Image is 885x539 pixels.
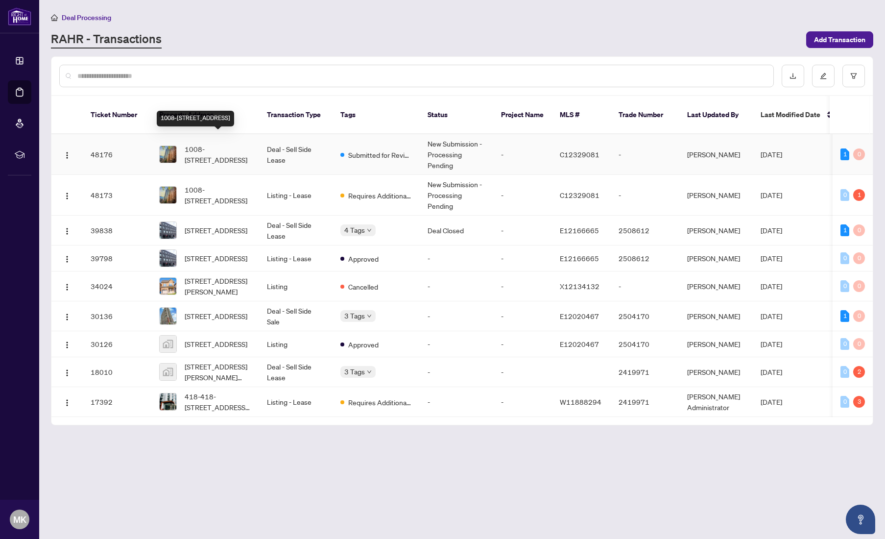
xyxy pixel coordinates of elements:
[853,310,865,322] div: 0
[348,339,379,350] span: Approved
[59,394,75,410] button: Logo
[420,134,493,175] td: New Submission - Processing Pending
[611,387,679,417] td: 2419971
[367,369,372,374] span: down
[59,222,75,238] button: Logo
[185,184,251,206] span: 1008-[STREET_ADDRESS]
[367,314,372,318] span: down
[51,31,162,49] a: RAHR - Transactions
[679,175,753,216] td: [PERSON_NAME]
[679,331,753,357] td: [PERSON_NAME]
[348,190,412,201] span: Requires Additional Docs
[13,513,26,526] span: MK
[83,301,151,331] td: 30136
[840,280,849,292] div: 0
[160,146,176,163] img: thumbnail-img
[611,331,679,357] td: 2504170
[83,357,151,387] td: 18010
[853,366,865,378] div: 2
[344,224,365,236] span: 4 Tags
[157,111,234,126] div: 1008-[STREET_ADDRESS]
[806,31,873,48] button: Add Transaction
[853,189,865,201] div: 1
[59,336,75,352] button: Logo
[853,224,865,236] div: 0
[83,271,151,301] td: 34024
[83,331,151,357] td: 30126
[160,393,176,410] img: thumbnail-img
[348,281,378,292] span: Cancelled
[8,7,31,25] img: logo
[842,65,865,87] button: filter
[493,216,552,245] td: -
[840,396,849,408] div: 0
[83,134,151,175] td: 48176
[789,73,796,79] span: download
[679,387,753,417] td: [PERSON_NAME] Administrator
[420,96,493,134] th: Status
[420,271,493,301] td: -
[560,254,599,263] span: E12166665
[560,191,599,199] span: C12329081
[344,310,365,321] span: 3 Tags
[560,340,599,348] span: E12020467
[420,216,493,245] td: Deal Closed
[840,252,849,264] div: 0
[59,147,75,162] button: Logo
[185,361,251,383] span: [STREET_ADDRESS][PERSON_NAME][PERSON_NAME]
[560,150,599,159] span: C12329081
[493,357,552,387] td: -
[259,175,333,216] td: Listing - Lease
[83,387,151,417] td: 17392
[344,366,365,377] span: 3 Tags
[611,216,679,245] td: 2508612
[840,310,849,322] div: 1
[63,369,71,377] img: Logo
[63,192,71,200] img: Logo
[160,187,176,203] img: thumbnail-img
[611,245,679,271] td: 2508612
[259,134,333,175] td: Deal - Sell Side Lease
[63,151,71,159] img: Logo
[348,149,412,160] span: Submitted for Review
[160,336,176,352] img: thumbnail-img
[63,255,71,263] img: Logo
[160,364,176,380] img: thumbnail-img
[185,253,247,264] span: [STREET_ADDRESS]
[611,175,679,216] td: -
[611,134,679,175] td: -
[420,245,493,271] td: -
[611,301,679,331] td: 2504170
[560,312,599,320] span: E12020467
[853,280,865,292] div: 0
[59,187,75,203] button: Logo
[259,301,333,331] td: Deal - Sell Side Sale
[853,252,865,264] div: 0
[679,245,753,271] td: [PERSON_NAME]
[840,366,849,378] div: 0
[761,282,782,291] span: [DATE]
[850,73,857,79] span: filter
[820,73,827,79] span: edit
[853,396,865,408] div: 3
[63,227,71,235] img: Logo
[493,271,552,301] td: -
[160,222,176,239] img: thumbnail-img
[611,271,679,301] td: -
[259,96,333,134] th: Transaction Type
[493,245,552,271] td: -
[761,397,782,406] span: [DATE]
[59,364,75,380] button: Logo
[761,226,782,235] span: [DATE]
[259,357,333,387] td: Deal - Sell Side Lease
[679,216,753,245] td: [PERSON_NAME]
[259,216,333,245] td: Deal - Sell Side Lease
[814,32,865,48] span: Add Transaction
[151,96,259,134] th: Property Address
[63,399,71,407] img: Logo
[840,148,849,160] div: 1
[185,144,251,165] span: 1008-[STREET_ADDRESS]
[160,250,176,267] img: thumbnail-img
[63,341,71,349] img: Logo
[493,387,552,417] td: -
